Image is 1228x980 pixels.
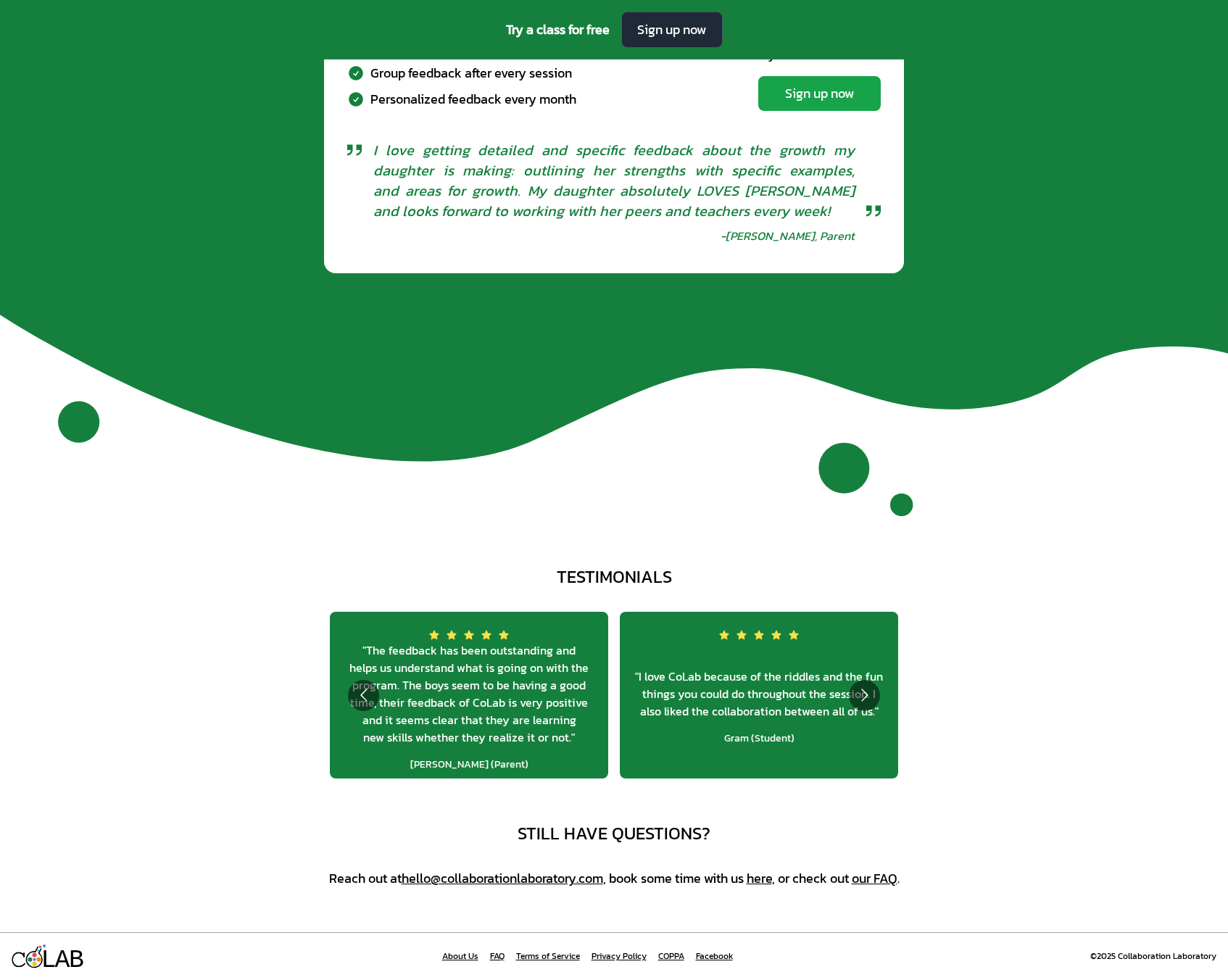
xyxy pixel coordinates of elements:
a: About Us [442,950,478,962]
a: LAB [12,944,84,968]
div: - [PERSON_NAME], Parent [721,227,855,244]
button: Go to previous slide [348,680,379,711]
div: Group feedback after every session [370,63,572,83]
span: I love getting detailed and specific feedback about the growth my daughter is making: outlining h... [373,140,855,221]
button: Go to next slide [849,680,880,711]
div: ©2025 Collaboration Laboratory [1090,950,1216,962]
a: here [747,868,772,888]
a: hello@​collaboration​laboratory​.com [402,868,603,888]
a: Privacy Policy [592,950,647,962]
div: B [69,945,84,976]
a: our FAQ [852,868,897,888]
a: FAQ [490,950,505,962]
a: COPPA [658,950,684,962]
span: Try a class for free [506,20,610,40]
div: Still have questions? [518,822,710,845]
span: " The feedback has been outstanding and helps us understand what is going on with the program. Th... [341,641,597,746]
div: Sign up now [773,83,866,104]
a: Sign up now [621,12,723,48]
a: Facebook [696,950,733,962]
span: " I love CoLab because of the riddles and the fun things you could do throughout the session. I a... [631,668,887,720]
div: Reach out at , book some time with us , or check out . [329,868,900,889]
div: A [54,945,70,976]
span: [PERSON_NAME] (Parent) [410,757,528,772]
div: Personalized feedback every month [370,89,576,109]
a: Terms of Service [516,950,580,962]
span: Gram (Student) [724,731,795,746]
div: L [41,945,56,976]
a: Sign up now [758,76,881,111]
div: testimonials [557,565,672,589]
